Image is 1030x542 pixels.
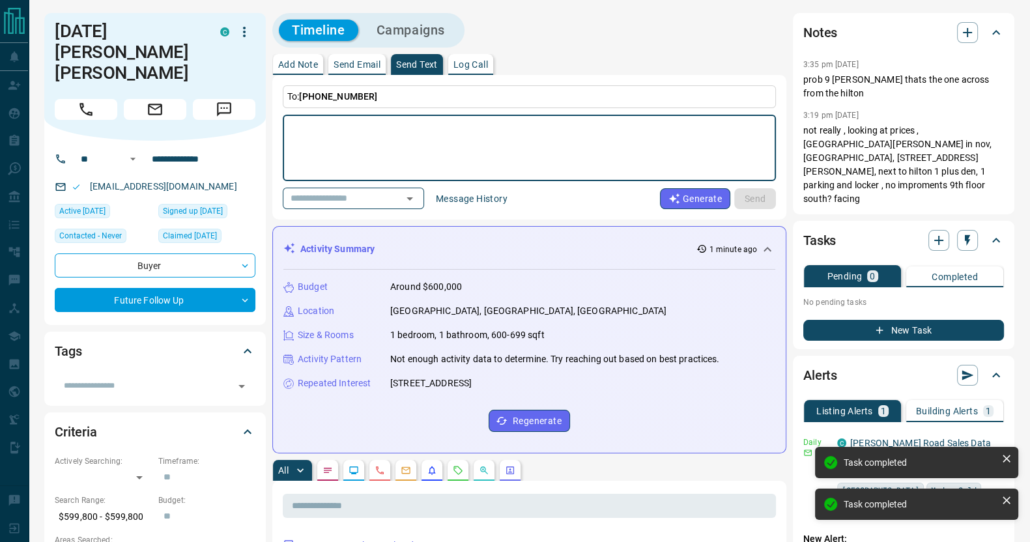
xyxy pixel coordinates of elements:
p: $599,800 - $599,800 [55,506,152,528]
button: Open [401,190,419,208]
p: Budget [298,280,328,294]
span: Active [DATE] [59,205,106,218]
a: [EMAIL_ADDRESS][DOMAIN_NAME] [90,181,237,192]
svg: Notes [322,465,333,476]
p: Log Call [453,60,488,69]
p: [STREET_ADDRESS] [390,377,472,390]
p: 0 [870,272,875,281]
button: Campaigns [364,20,458,41]
p: 3:19 pm [DATE] [803,111,859,120]
span: Signed up [DATE] [163,205,223,218]
p: Activity Pattern [298,352,362,366]
div: Buyer [55,253,255,278]
p: 1 minute ago [709,244,757,255]
div: Task completed [844,457,996,468]
p: Around $600,000 [390,280,462,294]
p: not really , looking at prices , [GEOGRAPHIC_DATA][PERSON_NAME] in nov, [GEOGRAPHIC_DATA], [STREE... [803,124,1004,206]
p: Budget: [158,494,255,506]
div: Task completed [844,499,996,509]
div: Tue Aug 13 2024 [158,229,255,247]
p: All [278,466,289,475]
span: Call [55,99,117,120]
h1: [DATE][PERSON_NAME] [PERSON_NAME] [55,21,201,83]
p: Add Note [278,60,318,69]
p: Building Alerts [916,406,978,416]
div: Tags [55,335,255,367]
p: Activity Summary [300,242,375,256]
p: Timeframe: [158,455,255,467]
p: Size & Rooms [298,328,354,342]
p: 1 bedroom, 1 bathroom, 600-699 sqft [390,328,545,342]
p: 1 [986,406,991,416]
p: Actively Searching: [55,455,152,467]
h2: Criteria [55,421,97,442]
p: Location [298,304,334,318]
span: [PHONE_NUMBER] [299,91,377,102]
button: Regenerate [489,410,570,432]
p: [GEOGRAPHIC_DATA], [GEOGRAPHIC_DATA], [GEOGRAPHIC_DATA] [390,304,666,318]
p: Search Range: [55,494,152,506]
div: Mon Oct 28 2024 [55,204,152,222]
div: Mon Oct 15 2018 [158,204,255,222]
p: Daily [803,436,829,448]
div: Tasks [803,225,1004,256]
p: No pending tasks [803,292,1004,312]
svg: Lead Browsing Activity [349,465,359,476]
svg: Calls [375,465,385,476]
h2: Notes [803,22,837,43]
p: 3:35 pm [DATE] [803,60,859,69]
button: New Task [803,320,1004,341]
p: Listing Alerts [816,406,873,416]
span: Email [124,99,186,120]
h2: Tasks [803,230,836,251]
p: To: [283,85,776,108]
p: Send Email [334,60,380,69]
div: condos.ca [837,438,846,448]
svg: Listing Alerts [427,465,437,476]
div: Future Follow Up [55,288,255,312]
p: Not enough activity data to determine. Try reaching out based on best practices. [390,352,720,366]
p: Pending [827,272,862,281]
button: Open [233,377,251,395]
p: 1 [881,406,886,416]
div: Criteria [55,416,255,448]
div: condos.ca [220,27,229,36]
p: Send Text [396,60,438,69]
button: Timeline [279,20,358,41]
span: Contacted - Never [59,229,122,242]
h2: Alerts [803,365,837,386]
svg: Emails [401,465,411,476]
div: Notes [803,17,1004,48]
p: Completed [932,272,978,281]
h2: Tags [55,341,81,362]
svg: Requests [453,465,463,476]
span: Message [193,99,255,120]
button: Message History [428,188,515,209]
div: Activity Summary1 minute ago [283,237,775,261]
p: prob 9 [PERSON_NAME] thats the one across from the hilton [803,73,1004,100]
button: Generate [660,188,730,209]
span: Claimed [DATE] [163,229,217,242]
svg: Email Valid [72,182,81,192]
button: Open [125,151,141,167]
svg: Agent Actions [505,465,515,476]
a: [PERSON_NAME] Road Sales Data from [EMAIL_ADDRESS][DOMAIN_NAME] [850,438,991,476]
div: Alerts [803,360,1004,391]
svg: Opportunities [479,465,489,476]
p: Repeated Interest [298,377,371,390]
svg: Email [803,448,812,457]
